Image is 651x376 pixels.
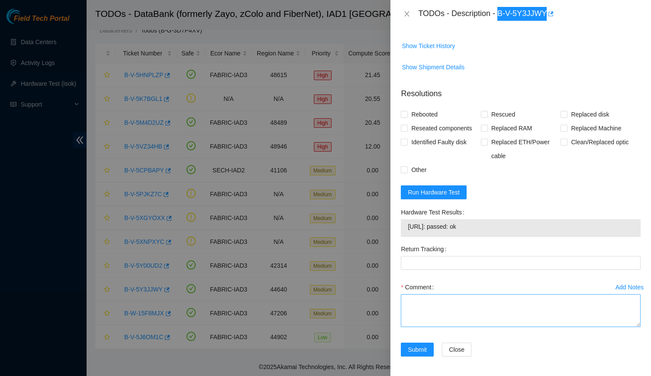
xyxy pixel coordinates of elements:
[418,7,641,21] div: TODOs - Description - B-V-5Y3JJWY
[401,280,437,294] label: Comment
[401,242,450,256] label: Return Tracking
[615,280,644,294] button: Add Notes
[408,222,634,231] span: [URL]: passed: ok
[401,343,434,357] button: Submit
[408,163,430,177] span: Other
[408,107,441,121] span: Rebooted
[488,107,519,121] span: Rescued
[567,135,632,149] span: Clean/Replaced optic
[449,345,464,354] span: Close
[403,10,410,17] span: close
[401,256,641,270] input: Return Tracking
[567,121,625,135] span: Replaced Machine
[616,284,644,290] div: Add Notes
[488,135,561,163] span: Replaced ETH/Power cable
[401,81,641,100] p: Resolutions
[408,188,460,197] span: Run Hardware Test
[401,39,455,53] button: Show Ticket History
[408,135,470,149] span: Identified Faulty disk
[442,343,471,357] button: Close
[402,62,464,72] span: Show Shipment Details
[401,60,465,74] button: Show Shipment Details
[408,121,475,135] span: Reseated components
[401,185,467,199] button: Run Hardware Test
[408,345,427,354] span: Submit
[401,294,641,327] textarea: Comment
[401,205,467,219] label: Hardware Test Results
[401,10,413,18] button: Close
[567,107,612,121] span: Replaced disk
[402,41,455,51] span: Show Ticket History
[488,121,535,135] span: Replaced RAM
